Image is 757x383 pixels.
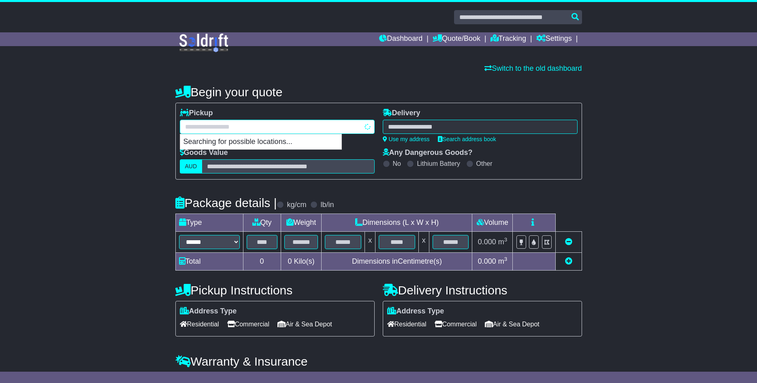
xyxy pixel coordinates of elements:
label: Lithium Battery [417,160,460,167]
h4: Package details | [175,196,277,209]
label: No [393,160,401,167]
td: Type [175,214,243,232]
label: Goods Value [180,148,228,157]
h4: Pickup Instructions [175,284,375,297]
span: 0 [288,257,292,265]
a: Dashboard [379,32,422,46]
h4: Delivery Instructions [383,284,582,297]
a: Add new item [565,257,572,265]
label: Any Dangerous Goods? [383,148,473,157]
label: Other [476,160,493,167]
span: Commercial [227,318,269,330]
span: Air & Sea Depot [277,318,332,330]
span: Residential [180,318,219,330]
h4: Warranty & Insurance [175,355,582,368]
a: Use my address [383,136,430,142]
typeahead: Please provide city [180,120,375,134]
label: AUD [180,159,203,174]
span: m [498,257,508,265]
sup: 3 [504,256,508,262]
label: Address Type [387,307,444,316]
span: Residential [387,318,426,330]
span: Commercial [435,318,477,330]
td: Qty [243,214,281,232]
span: 0.000 [478,238,496,246]
a: Remove this item [565,238,572,246]
label: kg/cm [287,201,306,209]
label: Pickup [180,109,213,118]
span: Air & Sea Depot [485,318,539,330]
a: Search address book [438,136,496,142]
span: 0.000 [478,257,496,265]
sup: 3 [504,237,508,243]
td: 0 [243,253,281,271]
td: Dimensions (L x W x H) [322,214,472,232]
span: m [498,238,508,246]
h4: Begin your quote [175,85,582,99]
p: Searching for possible locations... [180,134,341,150]
a: Quote/Book [433,32,480,46]
td: x [365,232,375,253]
label: Address Type [180,307,237,316]
label: Delivery [383,109,420,118]
a: Settings [536,32,572,46]
td: Weight [281,214,322,232]
td: Dimensions in Centimetre(s) [322,253,472,271]
label: lb/in [320,201,334,209]
td: Kilo(s) [281,253,322,271]
td: Volume [472,214,513,232]
td: Total [175,253,243,271]
td: x [418,232,429,253]
a: Switch to the old dashboard [484,64,582,72]
a: Tracking [490,32,526,46]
